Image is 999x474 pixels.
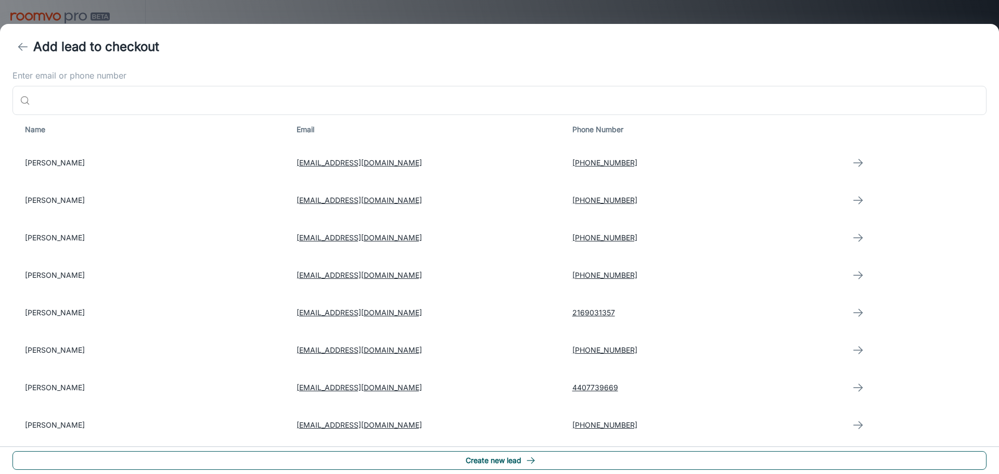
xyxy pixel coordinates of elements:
a: [PHONE_NUMBER] [572,271,637,279]
label: Enter email or phone number [12,70,987,82]
a: [EMAIL_ADDRESS][DOMAIN_NAME] [297,383,422,392]
a: [EMAIL_ADDRESS][DOMAIN_NAME] [297,345,422,354]
a: [PHONE_NUMBER] [572,158,637,167]
button: back [12,36,33,57]
a: [EMAIL_ADDRESS][DOMAIN_NAME] [297,158,422,167]
a: [EMAIL_ADDRESS][DOMAIN_NAME] [297,308,422,317]
td: [PERSON_NAME] [12,182,288,219]
td: [PERSON_NAME] [12,406,288,444]
a: [EMAIL_ADDRESS][DOMAIN_NAME] [297,196,422,204]
a: [PHONE_NUMBER] [572,233,637,242]
td: [PERSON_NAME] [12,144,288,182]
a: [EMAIL_ADDRESS][DOMAIN_NAME] [297,420,422,429]
h4: Add lead to checkout [33,37,159,56]
td: [PERSON_NAME] [12,294,288,331]
a: [EMAIL_ADDRESS][DOMAIN_NAME] [297,271,422,279]
td: [PERSON_NAME] [12,369,288,406]
a: [PHONE_NUMBER] [572,345,637,354]
a: [EMAIL_ADDRESS][DOMAIN_NAME] [297,233,422,242]
td: [PERSON_NAME] [12,257,288,294]
a: 4407739669 [572,383,618,392]
a: [PHONE_NUMBER] [572,196,637,204]
a: 2169031357 [572,308,615,317]
button: Create new lead [12,451,987,470]
a: [PHONE_NUMBER] [572,420,637,429]
th: Name [12,115,288,144]
th: Phone Number [564,115,840,144]
td: [PERSON_NAME] [12,219,288,257]
th: Email [288,115,564,144]
td: [PERSON_NAME] [12,331,288,369]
